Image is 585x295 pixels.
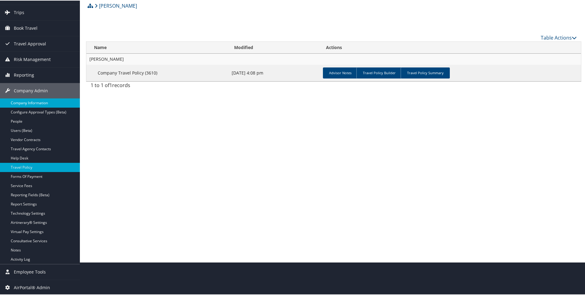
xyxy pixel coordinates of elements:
span: Reporting [14,67,34,82]
td: [DATE] 4:08 pm [229,64,320,81]
span: Employee Tools [14,264,46,279]
a: Travel Policy Builder [356,67,402,78]
th: Actions [320,41,581,53]
div: 1 to 1 of records [91,81,205,91]
a: Travel Policy Summary [401,67,450,78]
td: Company Travel Policy (3610) [86,64,229,81]
a: Table Actions [541,34,577,40]
th: Name: activate to sort column ascending [86,41,229,53]
span: Risk Management [14,51,51,67]
span: Company Admin [14,82,48,98]
th: Modified: activate to sort column ascending [229,41,320,53]
span: Travel Approval [14,36,46,51]
span: 1 [109,81,112,88]
td: [PERSON_NAME] [86,53,581,64]
span: AirPortal® Admin [14,279,50,295]
span: Trips [14,4,24,20]
span: Book Travel [14,20,37,35]
a: Advisor Notes [323,67,358,78]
